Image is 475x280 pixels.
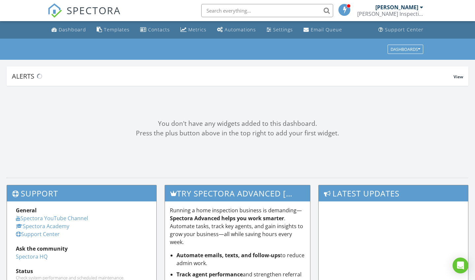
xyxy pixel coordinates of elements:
a: SPECTORA [47,9,121,23]
a: Contacts [138,24,173,36]
a: Automations (Basic) [214,24,259,36]
div: Dashboards [391,47,420,52]
a: Settings [264,24,296,36]
div: Open Intercom Messenger [453,258,468,273]
div: Press the plus button above in the top right to add your first widget. [7,128,468,138]
div: Automations [225,26,256,33]
span: View [454,74,463,80]
div: Dashboard [59,26,86,33]
a: Support Center [376,24,426,36]
h3: Try spectora advanced [DATE] [165,185,310,201]
p: Running a home inspection business is demanding— . Automate tasks, track key agents, and gain ins... [170,206,305,246]
div: Quigley Inspection Services [357,11,423,17]
strong: Track agent performance [176,271,243,278]
a: Metrics [178,24,209,36]
strong: General [16,207,37,214]
a: Dashboard [49,24,89,36]
strong: Spectora Advanced helps you work smarter [170,215,284,222]
div: You don't have any widgets added to this dashboard. [7,119,468,128]
button: Dashboards [388,45,423,54]
strong: Automate emails, texts, and follow-ups [176,252,280,259]
span: SPECTORA [67,3,121,17]
div: Metrics [188,26,206,33]
a: Spectora Academy [16,223,69,230]
h3: Latest Updates [319,185,468,201]
a: Templates [94,24,132,36]
div: [PERSON_NAME] [375,4,418,11]
h3: Support [7,185,156,201]
div: Support Center [385,26,424,33]
div: Contacts [148,26,170,33]
a: Spectora YouTube Channel [16,215,88,222]
div: Status [16,267,147,275]
div: Templates [104,26,130,33]
li: to reduce admin work. [176,251,305,267]
a: Spectora HQ [16,253,47,260]
div: Ask the community [16,245,147,253]
div: Settings [273,26,293,33]
a: Support Center [16,230,60,238]
input: Search everything... [201,4,333,17]
img: The Best Home Inspection Software - Spectora [47,3,62,18]
a: Email Queue [301,24,345,36]
div: Alerts [12,72,454,81]
div: Email Queue [311,26,342,33]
